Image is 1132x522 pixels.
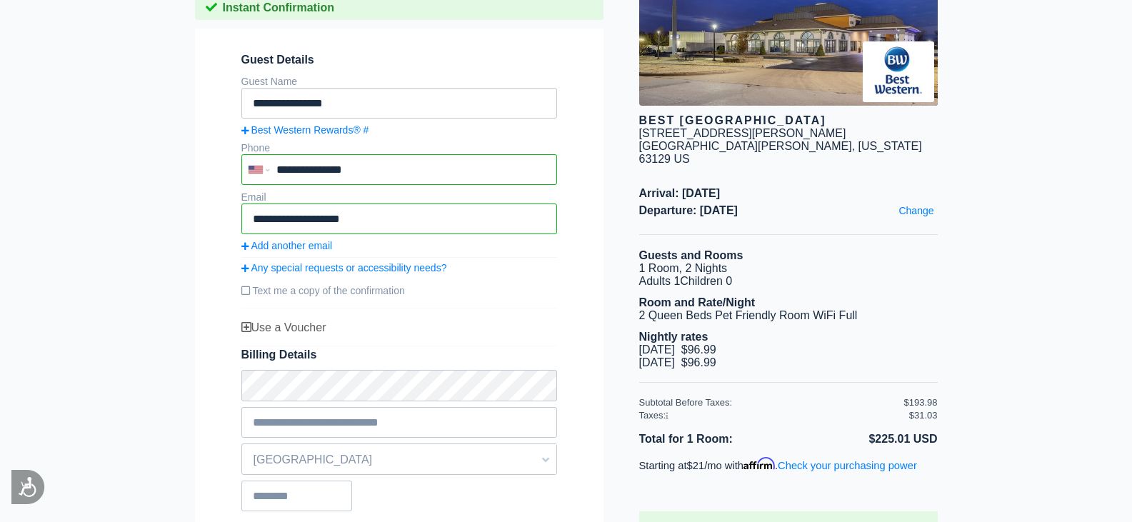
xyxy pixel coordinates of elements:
[639,204,938,217] span: Departure: [DATE]
[639,127,846,140] div: [STREET_ADDRESS][PERSON_NAME]
[241,54,557,66] span: Guest Details
[904,397,938,408] div: $193.98
[241,279,557,302] label: Text me a copy of the confirmation
[241,240,557,251] a: Add another email
[743,457,775,470] span: Affirm
[673,153,689,165] span: US
[909,410,938,421] div: $31.03
[241,348,557,361] span: Billing Details
[241,191,266,203] label: Email
[858,140,922,152] span: [US_STATE]
[680,275,732,287] span: Children 0
[639,140,856,152] span: [GEOGRAPHIC_DATA][PERSON_NAME],
[639,262,938,275] li: 1 Room, 2 Nights
[639,356,716,368] span: [DATE] $96.99
[639,187,938,200] span: Arrival: [DATE]
[639,457,938,471] p: Starting at /mo with .
[863,41,934,102] img: Brand logo for Best Western St. Louis Inn
[639,114,938,127] div: Best [GEOGRAPHIC_DATA]
[639,275,938,288] li: Adults 1
[243,156,273,184] div: United States: +1
[241,76,298,87] label: Guest Name
[639,343,716,356] span: [DATE] $96.99
[788,430,938,448] li: $225.01 USD
[241,321,557,334] div: Use a Voucher
[895,201,937,220] a: Change
[639,249,743,261] b: Guests and Rooms
[241,124,557,136] a: Best Western Rewards® #
[242,448,556,472] span: [GEOGRAPHIC_DATA]
[639,430,788,448] li: Total for 1 Room:
[639,309,938,322] li: 2 Queen Beds Pet Friendly Room WiFi Full
[639,296,756,308] b: Room and Rate/Night
[639,410,904,421] div: Taxes:
[241,142,270,154] label: Phone
[639,397,904,408] div: Subtotal Before Taxes:
[639,331,708,343] b: Nightly rates
[241,262,557,273] a: Any special requests or accessibility needs?
[639,153,671,165] span: 63129
[687,460,705,471] span: $21
[778,460,917,471] a: Check your purchasing power - Learn more about Affirm Financing (opens in modal)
